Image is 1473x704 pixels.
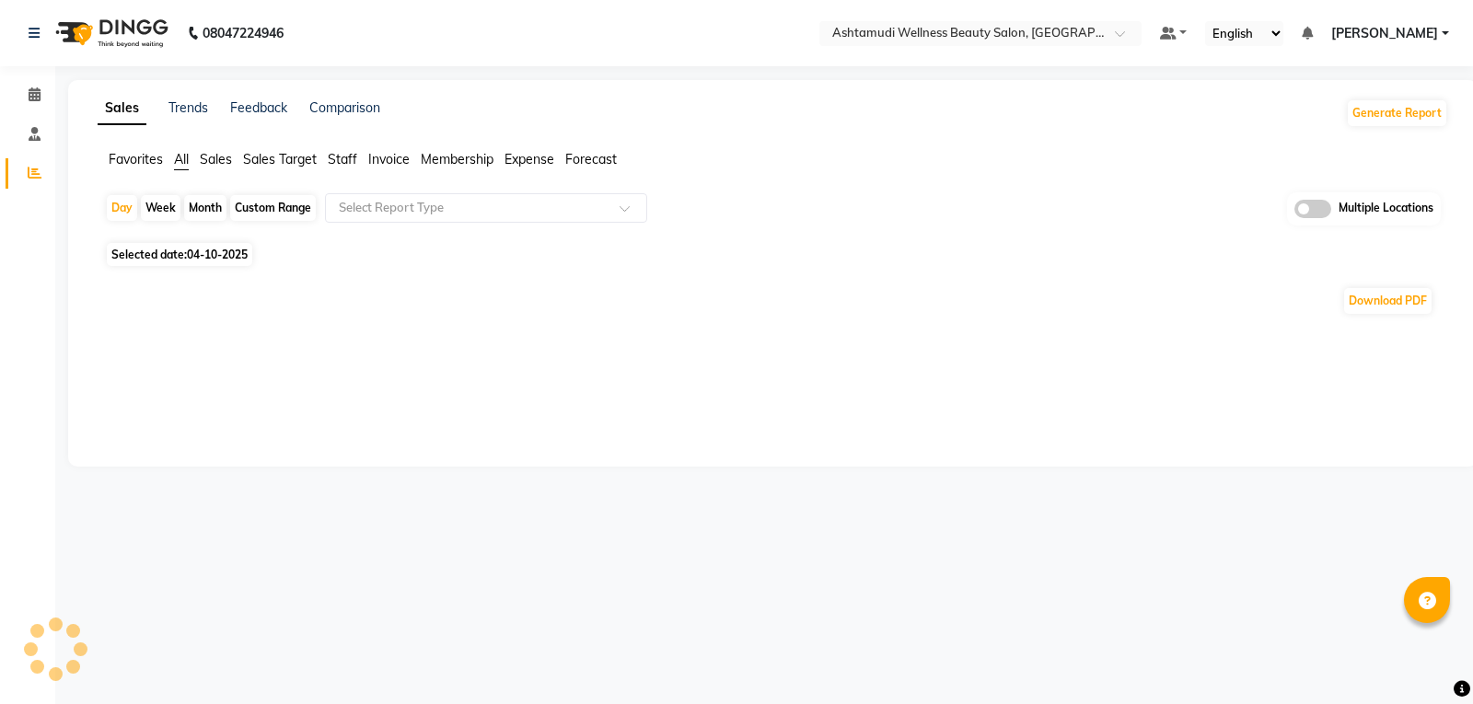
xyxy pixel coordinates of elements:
button: Generate Report [1348,100,1446,126]
div: Week [141,195,180,221]
span: Expense [505,151,554,167]
div: Day [107,195,137,221]
a: Sales [98,92,146,125]
a: Feedback [230,99,287,116]
span: [PERSON_NAME] [1331,24,1438,43]
span: Favorites [109,151,163,167]
a: Trends [168,99,208,116]
span: 04-10-2025 [187,248,248,261]
span: Staff [328,151,357,167]
span: Invoice [368,151,410,167]
span: Membership [421,151,493,167]
img: logo [47,7,173,59]
div: Custom Range [230,195,316,221]
span: Selected date: [107,243,252,266]
button: Download PDF [1344,288,1432,314]
span: Sales [200,151,232,167]
span: Multiple Locations [1339,200,1433,218]
b: 08047224946 [203,7,284,59]
span: All [174,151,189,167]
div: Month [184,195,226,221]
span: Forecast [565,151,617,167]
a: Comparison [309,99,380,116]
span: Sales Target [243,151,317,167]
